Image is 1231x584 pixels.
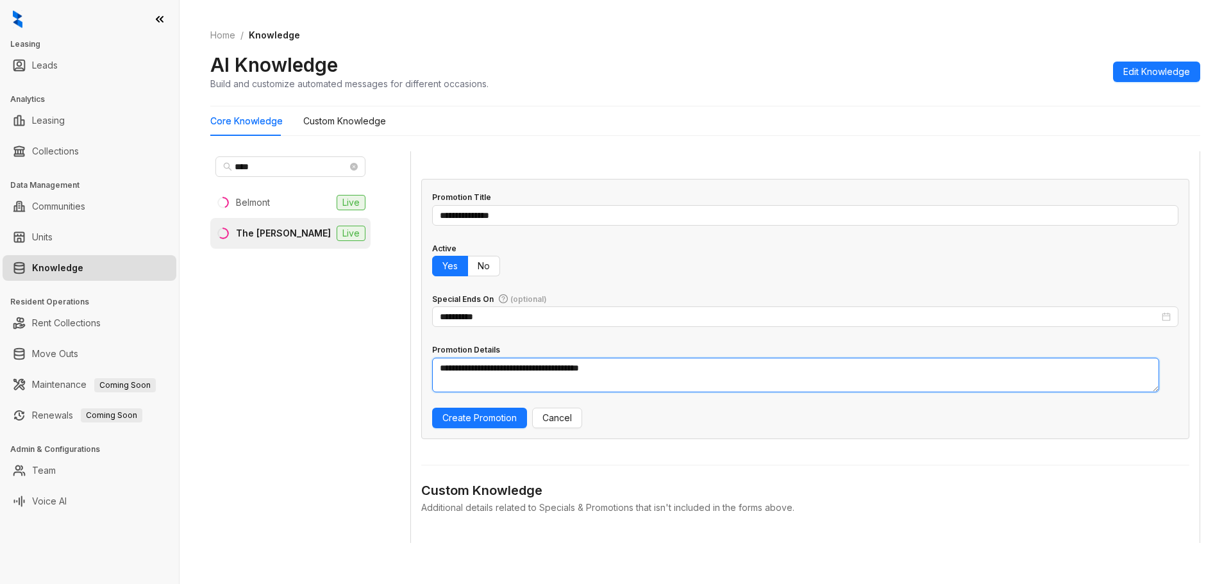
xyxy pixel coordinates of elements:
button: Create Promotion [432,408,527,428]
a: Leasing [32,108,65,133]
span: close-circle [350,163,358,171]
div: Promotion Details [432,344,500,356]
span: Coming Soon [94,378,156,392]
span: Knowledge [249,29,300,40]
h3: Analytics [10,94,179,105]
h3: Resident Operations [10,296,179,308]
div: Build and customize automated messages for different occasions. [210,77,489,90]
li: Voice AI [3,488,176,514]
span: Yes [442,260,458,271]
span: (optional) [510,294,547,304]
div: Active [432,243,456,255]
h2: AI Knowledge [210,53,338,77]
a: RenewalsComing Soon [32,403,142,428]
li: Leasing [3,108,176,133]
div: Belmont [236,196,270,210]
li: Team [3,458,176,483]
a: Voice AI [32,488,67,514]
a: Team [32,458,56,483]
li: Maintenance [3,372,176,397]
li: Leads [3,53,176,78]
a: Knowledge [32,255,83,281]
li: / [240,28,244,42]
div: Custom Knowledge [303,114,386,128]
a: Home [208,28,238,42]
span: question-circle [499,294,508,303]
div: Custom Knowledge [421,481,1189,501]
li: Knowledge [3,255,176,281]
button: Edit Knowledge [1113,62,1200,82]
a: Move Outs [32,341,78,367]
div: Special Ends On [432,294,547,306]
span: No [478,260,490,271]
li: Units [3,224,176,250]
a: Communities [32,194,85,219]
li: Rent Collections [3,310,176,336]
span: Create Promotion [442,411,517,425]
a: Units [32,224,53,250]
a: Leads [32,53,58,78]
h3: Admin & Configurations [10,444,179,455]
div: The [PERSON_NAME] [236,226,331,240]
li: Move Outs [3,341,176,367]
img: logo [13,10,22,28]
span: Coming Soon [81,408,142,422]
li: Communities [3,194,176,219]
button: Cancel [532,408,582,428]
li: Renewals [3,403,176,428]
span: Live [337,226,365,241]
h3: Leasing [10,38,179,50]
span: Edit Knowledge [1123,65,1190,79]
div: Additional details related to Specials & Promotions that isn't included in the forms above. [421,501,1189,515]
div: Core Knowledge [210,114,283,128]
li: Collections [3,138,176,164]
a: Collections [32,138,79,164]
div: Promotion Title [432,192,491,204]
span: search [223,162,232,171]
a: Rent Collections [32,310,101,336]
h3: Data Management [10,179,179,191]
span: Cancel [542,411,572,425]
span: Live [337,195,365,210]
